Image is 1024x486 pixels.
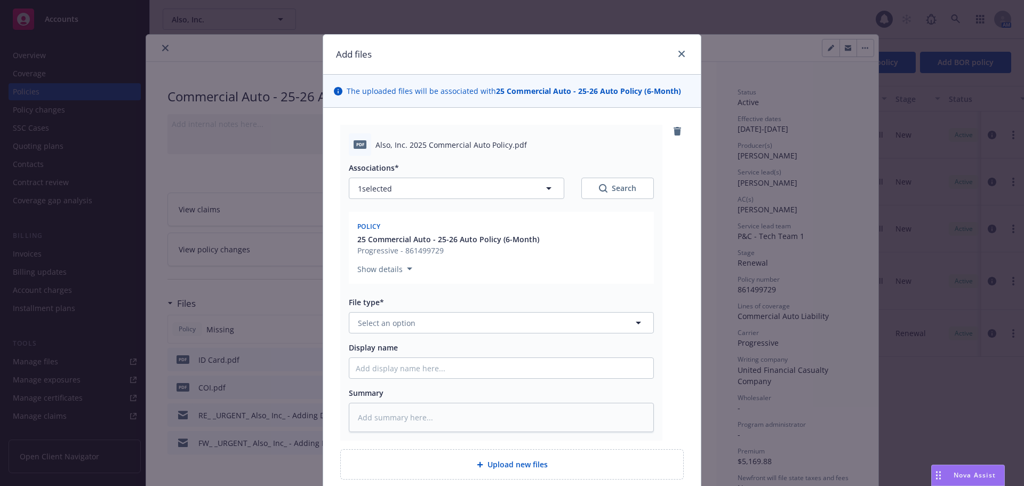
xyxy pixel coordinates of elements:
div: Upload new files [340,449,684,480]
button: Nova Assist [931,465,1005,486]
span: Select an option [358,317,415,329]
span: Nova Assist [954,471,996,480]
div: Drag to move [932,465,945,485]
span: Upload new files [487,459,548,470]
span: Summary [349,388,383,398]
span: Display name [349,342,398,353]
input: Add display name here... [349,358,653,378]
button: Select an option [349,312,654,333]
